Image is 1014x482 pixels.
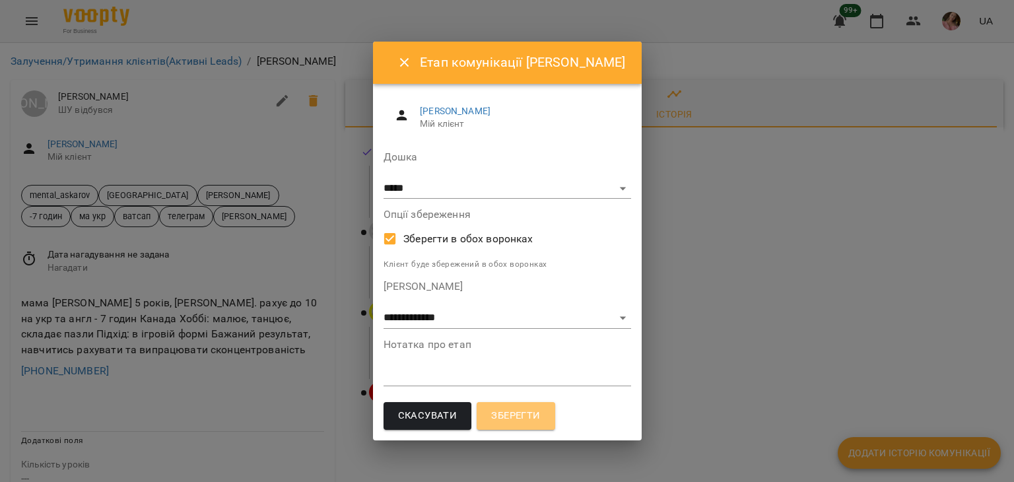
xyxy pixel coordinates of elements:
[398,407,457,425] span: Скасувати
[384,258,631,271] p: Клієнт буде збережений в обох воронках
[420,118,620,131] span: Мій клієнт
[389,47,421,79] button: Close
[384,339,631,350] label: Нотатка про етап
[403,231,533,247] span: Зберегти в обох воронках
[477,402,555,430] button: Зберегти
[384,152,631,162] label: Дошка
[384,209,631,220] label: Опції збереження
[420,106,490,116] a: [PERSON_NAME]
[384,402,472,430] button: Скасувати
[420,52,625,73] h6: Етап комунікації [PERSON_NAME]
[384,281,631,292] label: [PERSON_NAME]
[491,407,540,425] span: Зберегти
